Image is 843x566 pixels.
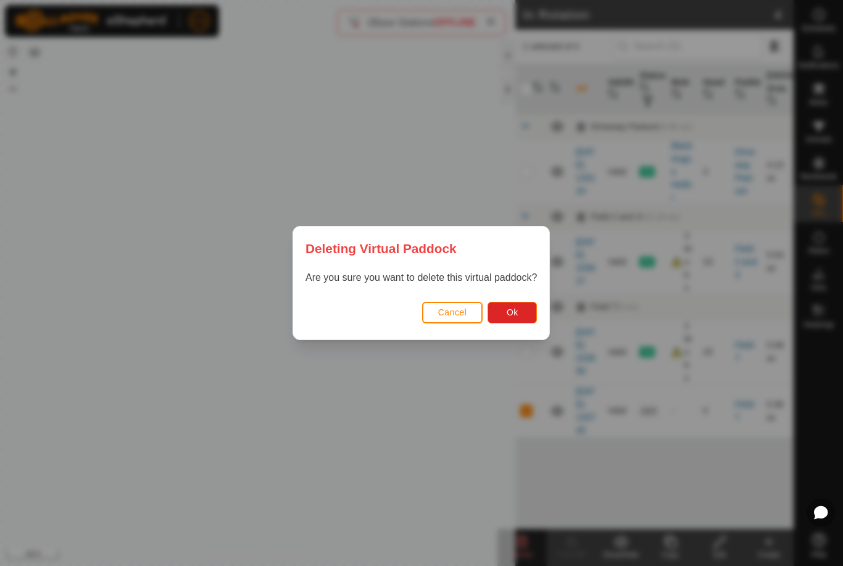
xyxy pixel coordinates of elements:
span: Deleting Virtual Paddock [305,239,457,258]
p: Are you sure you want to delete this virtual paddock? [305,270,537,285]
span: Ok [507,307,518,317]
span: Cancel [438,307,467,317]
button: Ok [488,302,538,323]
button: Cancel [422,302,483,323]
